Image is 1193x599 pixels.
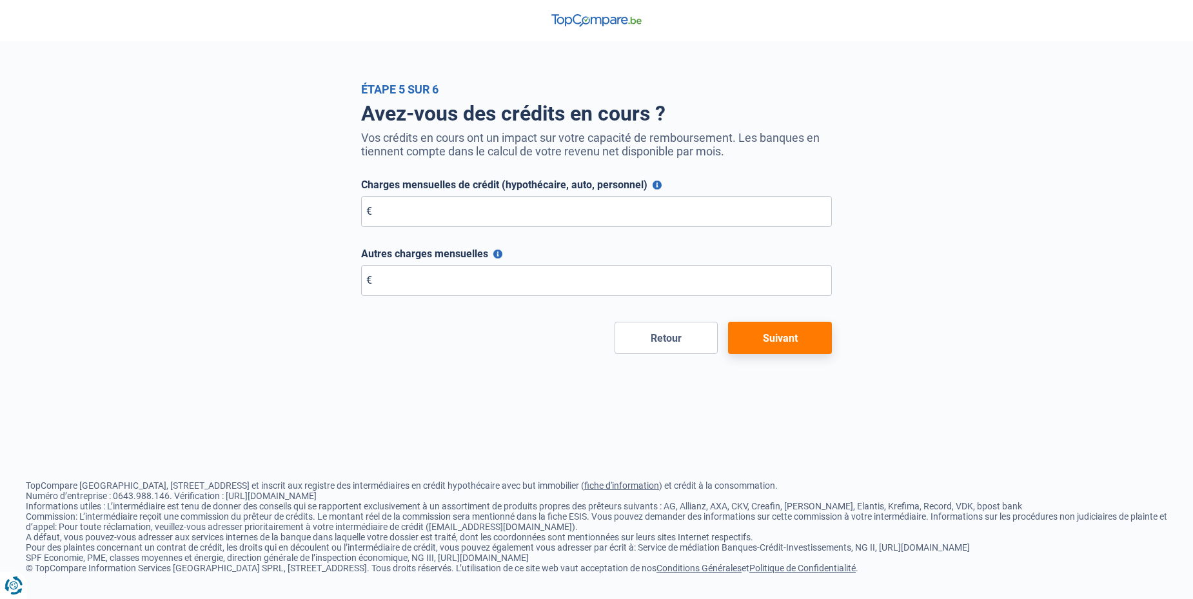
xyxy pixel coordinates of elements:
button: Suivant [728,322,832,354]
div: Étape 5 sur 6 [361,83,832,96]
span: € [366,205,372,217]
button: Retour [615,322,718,354]
a: Conditions Générales [656,563,742,573]
label: Charges mensuelles de crédit (hypothécaire, auto, personnel) [361,179,832,191]
a: fiche d'information [584,480,659,491]
label: Autres charges mensuelles [361,248,832,260]
button: Charges mensuelles de crédit (hypothécaire, auto, personnel) [653,181,662,190]
span: € [366,274,372,286]
h1: Avez-vous des crédits en cours ? [361,101,832,126]
img: TopCompare Logo [551,14,642,27]
a: Politique de Confidentialité [749,563,856,573]
p: Vos crédits en cours ont un impact sur votre capacité de remboursement. Les banques en tiennent c... [361,131,832,158]
button: Autres charges mensuelles [493,250,502,259]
